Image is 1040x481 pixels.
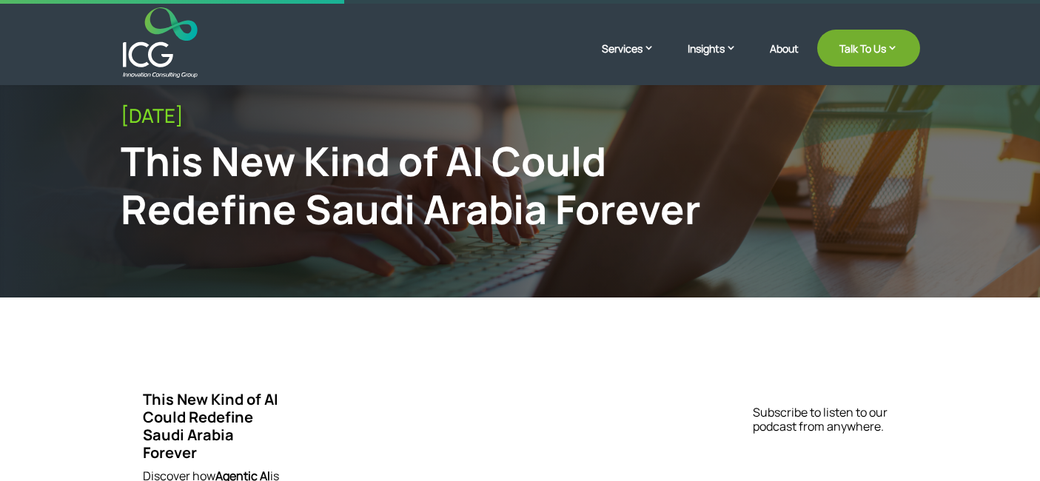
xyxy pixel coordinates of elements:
[770,43,799,78] a: About
[688,41,751,78] a: Insights
[121,104,920,127] div: [DATE]
[753,406,912,434] p: Subscribe to listen to our podcast from anywhere.
[143,391,287,469] h3: This New Kind of AI Could Redefine Saudi Arabia Forever
[123,7,198,78] img: ICG
[817,30,920,67] a: Talk To Us
[121,137,737,233] div: This New Kind of AI Could Redefine Saudi Arabia Forever
[602,41,669,78] a: Services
